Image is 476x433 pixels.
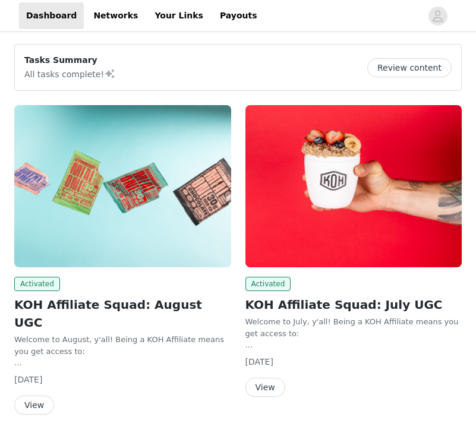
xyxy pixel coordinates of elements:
p: Tasks Summary [24,54,116,67]
h2: KOH Affiliate Squad: July UGC [245,296,462,314]
img: Kreatures of Habit [245,105,462,267]
img: Kreatures of Habit [14,105,231,267]
a: Networks [86,2,145,29]
p: Welcome to July, y'all! Being a KOH Affiliate means you get access to: [245,316,462,339]
div: avatar [432,7,443,26]
a: Your Links [147,2,210,29]
a: View [245,383,285,392]
p: All tasks complete! [24,67,116,81]
a: Dashboard [19,2,84,29]
button: View [14,396,54,415]
span: [DATE] [245,357,273,366]
a: Payouts [213,2,264,29]
span: Activated [14,277,60,291]
p: Welcome to August, y'all! Being a KOH Affiliate means you get access to: [14,334,231,357]
button: Review content [367,58,452,77]
h2: KOH Affiliate Squad: August UGC [14,296,231,331]
button: View [245,378,285,397]
a: View [14,401,54,410]
span: Activated [245,277,291,291]
span: [DATE] [14,375,42,384]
